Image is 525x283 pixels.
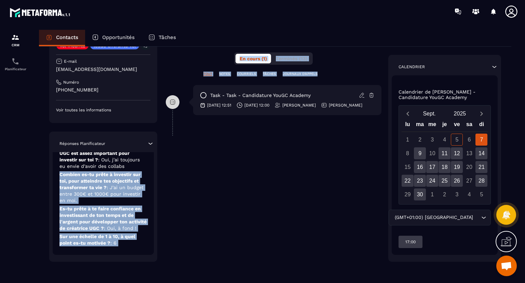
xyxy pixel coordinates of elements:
[237,72,256,76] p: COURRIELS
[451,175,463,187] div: 26
[439,188,450,200] div: 2
[463,161,475,173] div: 20
[56,34,78,40] p: Contacts
[399,64,425,70] p: Calendrier
[439,134,450,146] div: 4
[451,161,463,173] div: 19
[59,157,140,169] span: : Oui, j'ai toujours eu envie d'avoir des collabs
[235,54,271,63] button: En cours (1)
[475,161,487,173] div: 21
[475,188,487,200] div: 5
[276,56,307,61] span: Terminés (13)
[104,225,136,231] span: : Oui, à fond !
[451,147,463,159] div: 12
[463,175,475,187] div: 27
[389,210,491,225] div: Search for option
[414,147,426,159] div: 9
[426,147,438,159] div: 10
[59,206,147,232] p: Es-tu prête à te faire confiance en investissant de ton temps et de l'argent pour développer ton ...
[496,256,517,276] a: Ouvrir le chat
[402,147,414,159] div: 8
[102,34,135,40] p: Opportunités
[56,87,150,93] p: [PHONE_NUMBER]
[405,239,416,245] p: 17:00
[110,240,117,246] span: : 6
[451,134,463,146] div: 5
[64,59,77,64] p: E-mail
[159,34,176,40] p: Tâches
[402,109,414,118] button: Previous month
[11,33,19,41] img: formation
[401,120,414,132] div: lu
[329,102,362,108] p: [PERSON_NAME]
[414,134,426,146] div: 2
[240,56,267,61] span: En cours (1)
[475,175,487,187] div: 28
[439,175,450,187] div: 25
[393,214,474,221] span: (GMT+01:00) [GEOGRAPHIC_DATA]
[474,214,480,221] input: Search for option
[414,161,426,173] div: 16
[414,188,426,200] div: 30
[39,30,85,46] a: Contacts
[11,57,19,65] img: scheduler
[59,185,144,203] span: : J'ai un budget entre 300€ et 1000€ pour investir en moi.
[402,188,414,200] div: 29
[2,43,29,47] p: CRM
[59,171,147,204] p: Combien es-tu prête à investir sur toi, pour atteindre tes objectifs et transformer ta vie ?
[2,52,29,76] a: schedulerschedulerPlanificateur
[207,102,231,108] p: [DATE] 12:51
[402,161,414,173] div: 15
[56,66,150,73] p: [EMAIL_ADDRESS][DOMAIN_NAME]
[475,147,487,159] div: 14
[272,54,311,63] button: Terminés (13)
[426,120,439,132] div: me
[399,89,491,100] p: Calendrier de [PERSON_NAME] - Candidature YouGC Academy
[219,72,230,76] p: NOTES
[2,67,29,71] p: Planificateur
[263,72,276,76] p: TÂCHES
[210,92,311,99] p: task - task - Candidature YouGC Academy
[85,30,142,46] a: Opportunités
[282,102,316,108] p: [PERSON_NAME]
[475,120,488,132] div: di
[283,72,318,76] p: JOURNAUX D'APPELS
[445,108,475,120] button: Open years overlay
[451,188,463,200] div: 3
[402,120,488,200] div: Calendar wrapper
[59,144,147,170] p: Est-ce que ton projet de créatrice UGC est assez important pour investir sur toi ?
[426,175,438,187] div: 24
[414,120,426,132] div: ma
[59,141,105,146] p: Réponses Planificateur
[463,147,475,159] div: 13
[463,188,475,200] div: 4
[475,109,488,118] button: Next month
[439,147,450,159] div: 11
[203,72,212,76] p: TOUT
[414,175,426,187] div: 23
[439,120,451,132] div: je
[142,30,183,46] a: Tâches
[463,120,475,132] div: sa
[402,134,488,200] div: Calendar days
[439,161,450,173] div: 18
[402,134,414,146] div: 1
[475,134,487,146] div: 7
[426,161,438,173] div: 17
[451,120,463,132] div: ve
[463,134,475,146] div: 6
[244,102,269,108] p: [DATE] 12:00
[10,6,71,19] img: logo
[402,175,414,187] div: 22
[2,28,29,52] a: formationformationCRM
[426,188,438,200] div: 1
[94,43,136,48] p: leads entrants vsl
[414,108,445,120] button: Open months overlay
[56,107,150,113] p: Voir toutes les informations
[59,233,147,246] p: Sur une échelle de 1 à 10, à quel point es-tu motivée ?
[63,79,79,85] p: Numéro
[60,43,85,48] p: vsl inscrits
[426,134,438,146] div: 3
